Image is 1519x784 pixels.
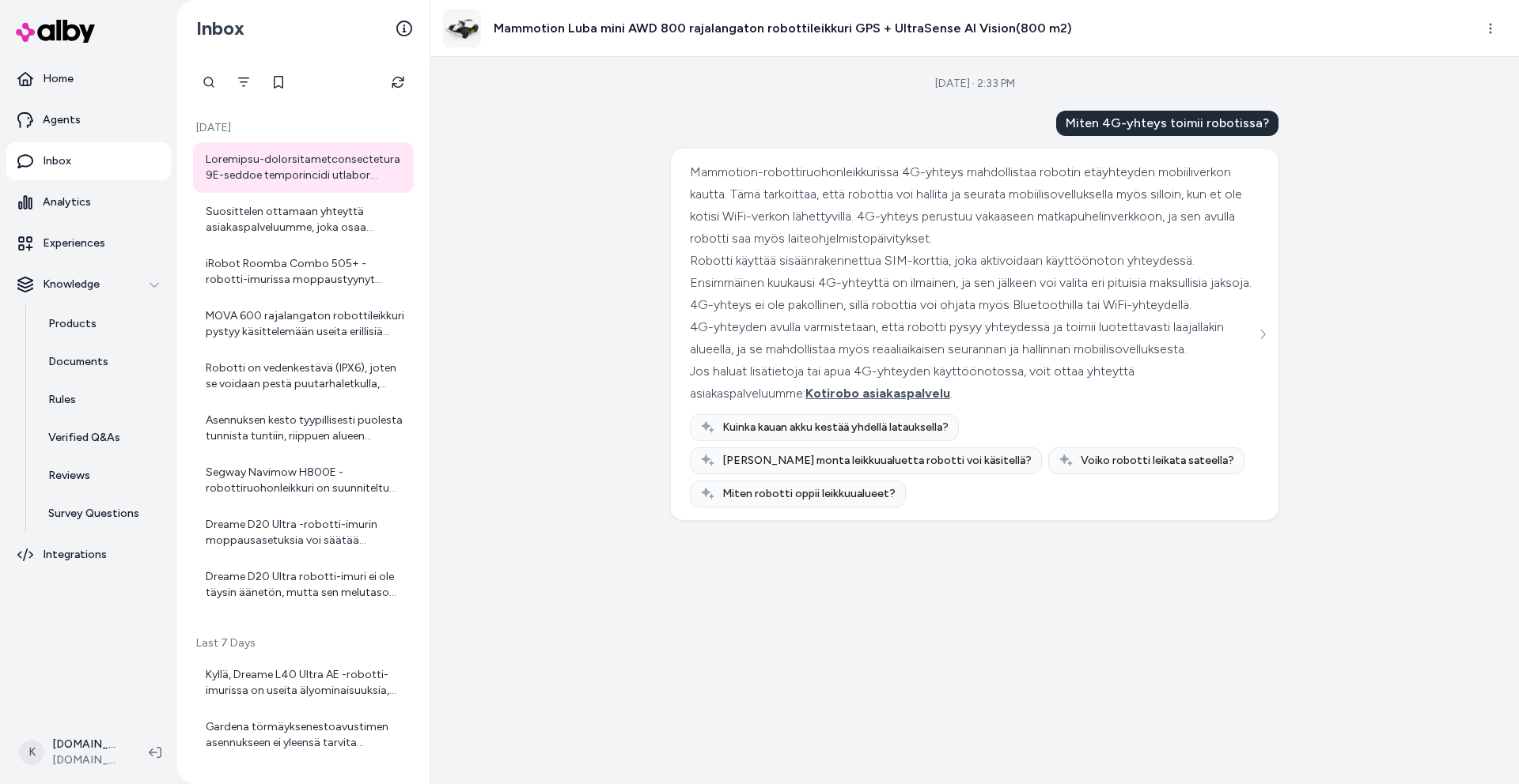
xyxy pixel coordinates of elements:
div: Miten 4G-yhteys toimii robotissa? [1056,111,1278,136]
div: MOVA 600 rajalangaton robottileikkuri pystyy käsittelemään useita erillisiä leikkuualueita. Jokai... [206,308,404,340]
button: See more [1253,325,1272,344]
a: Reviews [32,457,171,495]
span: Kotirobo asiakaspalvelu [805,386,950,401]
span: K [19,740,44,765]
img: MAMMOTION_LUBA_mini_AWD_main_1.jpg [444,10,480,47]
span: Kuinka kauan akku kestää yhdellä latauksella? [722,420,949,435]
button: K[DOMAIN_NAME] Shopify[DOMAIN_NAME] [9,727,136,778]
button: Refresh [382,66,414,98]
div: Robotti käyttää sisäänrakennettua SIM-korttia, joka aktivoidaan käyttöönoton yhteydessä. Ensimmäi... [690,250,1256,316]
p: Knowledge [43,277,100,292]
p: Reviews [48,468,90,484]
button: Filter [228,66,259,98]
div: Gardena törmäyksenestoavustimen asennukseen ei yleensä tarvita erityistyökaluja. Useimmat osat ki... [206,719,404,751]
p: Products [48,316,97,332]
div: Robotti on vedenkestävä (IPX6), joten se voidaan pestä puutarhaletkulla, mikä helpottaa puhdistusta. [206,360,404,392]
a: MOVA 600 rajalangaton robottileikkuri pystyy käsittelemään useita erillisiä leikkuualueita. Jokai... [193,299,414,349]
img: alby Logo [16,20,95,43]
a: Home [6,60,171,98]
a: Robotti on vedenkestävä (IPX6), joten se voidaan pestä puutarhaletkulla, mikä helpottaa puhdistusta. [193,351,414,401]
div: Suosittelen ottamaan yhteyttä asiakaspalveluumme, joka osaa parhaiten neuvoa juuri sinun tarpeisi... [206,204,404,236]
p: Experiences [43,236,105,251]
a: Experiences [6,224,171,262]
span: [PERSON_NAME] monta leikkuualuetta robotti voi käsitellä? [722,453,1032,469]
button: Knowledge [6,266,171,303]
p: [DOMAIN_NAME] Shopify [52,737,123,752]
a: Dreame D20 Ultra robotti-imuri ei ole täysin äänetön, mutta sen melutaso on suunniteltu mahdollis... [193,560,414,610]
a: Gardena törmäyksenestoavustimen asennukseen ei yleensä tarvita erityistyökaluja. Useimmat osat ki... [193,710,414,760]
div: Kyllä, Dreame L40 Ultra AE -robotti-imurissa on useita älyominaisuuksia, jotka tekevät siivoukses... [206,667,404,699]
a: Asennuksen kesto tyypillisesti puolesta tunnista tuntiin, riippuen alueen monimutkaisuudesta ja m... [193,403,414,454]
a: Inbox [6,142,171,180]
a: Loremipsu-dolorsitametconsectetura 9E-seddoe temporincidi utlabor etdoloremag aliquaenimadm venia... [193,142,414,193]
div: Loremipsu-dolorsitametconsectetura 9E-seddoe temporincidi utlabor etdoloremag aliquaenimadm venia... [206,152,404,183]
p: Home [43,71,74,87]
a: Survey Questions [32,495,171,533]
p: Agents [43,112,81,128]
a: Dreame D20 Ultra -robotti-imurin moppausasetuksia voi säätää mobiilisovelluksen kautta. Sovelluks... [193,507,414,558]
p: Last 7 Days [193,635,414,651]
div: iRobot Roomba Combo 505+ -robotti-imurissa moppaustyynyt puhdistetaan automaattisesti moppauksen ... [206,256,404,288]
p: Rules [48,392,76,408]
p: [DATE] [193,120,414,136]
a: Rules [32,381,171,419]
a: Segway Navimow H800E -robottiruohonleikkuri on suunniteltu enintään noin 800 m² kokoisille nurmia... [193,455,414,506]
h3: Mammotion Luba mini AWD 800 rajalangaton robottileikkuri GPS + UltraSense AI Vision(800 m2) [494,19,1072,38]
span: Miten robotti oppii leikkuualueet? [722,486,896,502]
a: iRobot Roomba Combo 505+ -robotti-imurissa moppaustyynyt puhdistetaan automaattisesti moppauksen ... [193,247,414,297]
a: Suosittelen ottamaan yhteyttä asiakaspalveluumme, joka osaa parhaiten neuvoa juuri sinun tarpeisi... [193,194,414,245]
p: Analytics [43,194,91,210]
a: Kyllä, Dreame L40 Ultra AE -robotti-imurissa on useita älyominaisuuksia, jotka tekevät siivoukses... [193,658,414,708]
div: Dreame D20 Ultra robotti-imuri ei ole täysin äänetön, mutta sen melutaso on suunniteltu mahdollis... [206,569,404,601]
span: [DOMAIN_NAME] [52,752,123,768]
div: Asennuksen kesto tyypillisesti puolesta tunnista tuntiin, riippuen alueen monimutkaisuudesta ja m... [206,413,404,444]
a: Analytics [6,183,171,221]
div: Segway Navimow H800E -robottiruohonleikkuri on suunniteltu enintään noin 800 m² kokoisille nurmia... [206,465,404,496]
p: Documents [48,354,108,370]
div: Mammotion-robottiruohonleikkurissa 4G-yhteys mahdollistaa robotin etäyhteyden mobiiliverkon kautt... [690,161,1256,250]
div: Dreame D20 Ultra -robotti-imurin moppausasetuksia voi säätää mobiilisovelluksen kautta. Sovelluks... [206,517,404,548]
div: Jos haluat lisätietoja tai apua 4G-yhteyden käyttöönotossa, voit ottaa yhteyttä asiakaspalveluumm... [690,360,1256,405]
a: Documents [32,343,171,381]
p: Inbox [43,153,71,169]
a: Agents [6,101,171,139]
span: Voiko robotti leikata sateella? [1081,453,1234,469]
a: Integrations [6,536,171,574]
p: Verified Q&As [48,430,120,446]
h2: Inbox [196,17,244,40]
div: [DATE] · 2:33 PM [935,76,1015,92]
p: Survey Questions [48,506,139,522]
div: 4G-yhteyden avulla varmistetaan, että robotti pysyy yhteydessä ja toimii luotettavasti laajallaki... [690,316,1256,360]
a: Products [32,305,171,343]
a: Verified Q&As [32,419,171,457]
p: Integrations [43,547,107,563]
